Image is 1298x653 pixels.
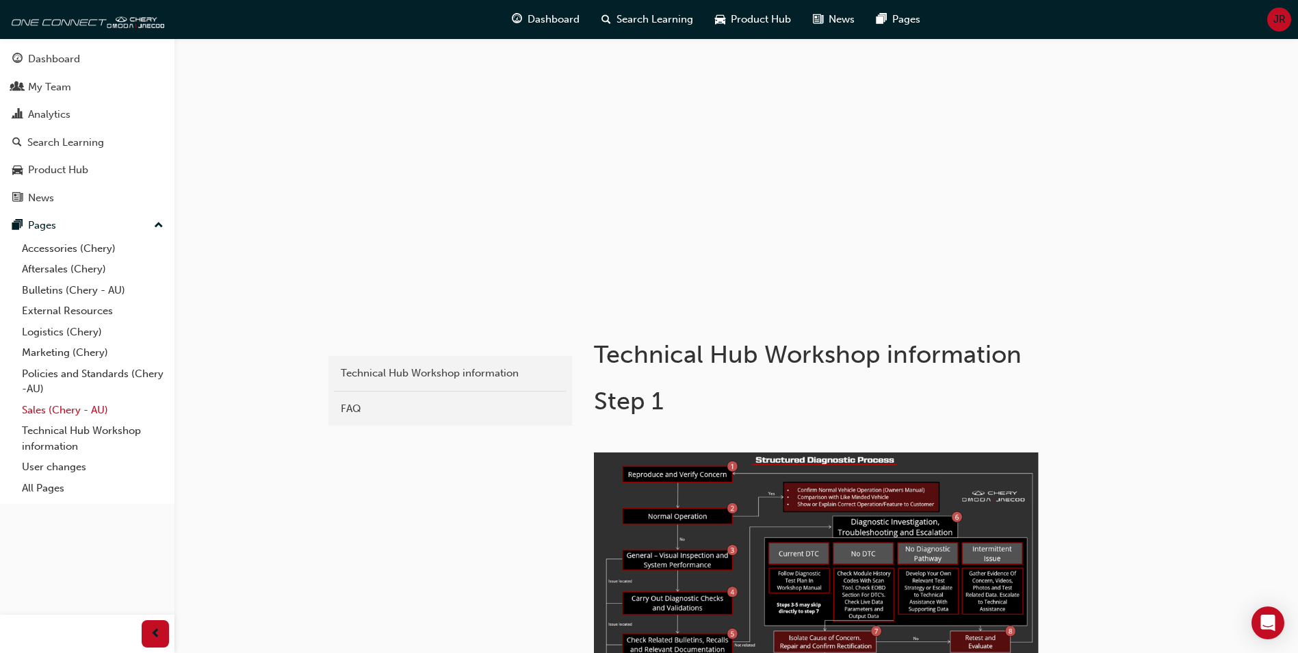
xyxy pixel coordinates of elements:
span: guage-icon [512,11,522,28]
div: Dashboard [28,51,80,67]
div: Search Learning [27,135,104,151]
img: oneconnect [7,5,164,33]
a: Sales (Chery - AU) [16,400,169,421]
a: My Team [5,75,169,100]
a: Marketing (Chery) [16,342,169,363]
h1: Technical Hub Workshop information [594,340,1043,370]
span: Step 1 [594,386,664,415]
span: Product Hub [731,12,791,27]
a: search-iconSearch Learning [590,5,704,34]
span: Pages [892,12,920,27]
span: car-icon [12,164,23,177]
div: My Team [28,79,71,95]
a: guage-iconDashboard [501,5,590,34]
a: External Resources [16,300,169,322]
a: Search Learning [5,130,169,155]
span: people-icon [12,81,23,94]
span: pages-icon [877,11,887,28]
span: car-icon [715,11,725,28]
span: search-icon [12,137,22,149]
span: search-icon [601,11,611,28]
span: prev-icon [151,626,161,643]
span: News [829,12,855,27]
span: guage-icon [12,53,23,66]
a: All Pages [16,478,169,499]
span: up-icon [154,217,164,235]
a: User changes [16,457,169,478]
div: Product Hub [28,162,88,178]
a: Accessories (Chery) [16,238,169,259]
a: news-iconNews [802,5,866,34]
a: Policies and Standards (Chery -AU) [16,363,169,400]
a: Product Hub [5,157,169,183]
div: Open Intercom Messenger [1251,606,1284,639]
button: Pages [5,213,169,238]
div: FAQ [341,401,560,417]
a: Technical Hub Workshop information [334,361,567,385]
span: news-icon [813,11,823,28]
span: news-icon [12,192,23,205]
a: pages-iconPages [866,5,931,34]
a: News [5,185,169,211]
a: Logistics (Chery) [16,322,169,343]
a: Bulletins (Chery - AU) [16,280,169,301]
div: Technical Hub Workshop information [341,366,560,381]
a: Analytics [5,102,169,127]
a: Aftersales (Chery) [16,259,169,280]
div: Pages [28,218,56,233]
a: car-iconProduct Hub [704,5,802,34]
span: Search Learning [616,12,693,27]
span: chart-icon [12,109,23,121]
div: News [28,190,54,206]
span: Dashboard [528,12,580,27]
span: pages-icon [12,220,23,232]
span: JR [1273,12,1286,27]
button: DashboardMy TeamAnalyticsSearch LearningProduct HubNews [5,44,169,213]
a: Dashboard [5,47,169,72]
a: FAQ [334,397,567,421]
div: Analytics [28,107,70,123]
button: JR [1267,8,1291,31]
a: Technical Hub Workshop information [16,420,169,457]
